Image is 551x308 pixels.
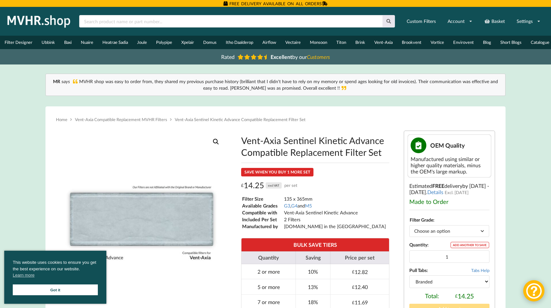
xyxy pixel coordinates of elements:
a: Blog [478,36,496,49]
a: M5 [305,203,312,208]
b: FREE [432,183,444,189]
span: Tabs Help [471,268,489,273]
i: Customers [307,54,330,60]
a: Details [427,189,443,195]
a: View full-screen image gallery [210,136,222,148]
span: £ [352,269,355,274]
div: excl VAT [266,182,282,189]
a: Brookvent [397,36,426,49]
div: ADD ANOTHER TO SAVE [451,242,489,248]
b: MR [53,79,60,84]
th: Quantity [241,251,295,264]
div: cookieconsent [4,251,106,304]
td: Available Grades [242,203,283,209]
td: Compatible with [242,209,283,216]
a: Itho Daalderop [221,36,258,49]
a: G3 [284,203,290,208]
a: Heatrae Sadia [98,36,133,49]
a: Short Blogs [496,36,526,49]
span: Rated [221,54,235,60]
i: says [62,79,70,84]
td: [DOMAIN_NAME] in the [GEOGRAPHIC_DATA] [284,223,386,229]
a: Rated Excellentby ourCustomers [217,51,334,62]
span: This website uses cookies to ensure you get the best experience on our website. [13,259,98,280]
td: , and [284,203,386,209]
td: Vent-Axia Sentinel Kinetic Advance [284,209,386,216]
div: Made to Order [409,198,489,205]
div: 12.40 [352,284,368,290]
a: Vortice [426,36,449,49]
span: per set [284,180,297,190]
a: Custom Filters [402,15,440,27]
input: Product quantity [409,250,489,263]
td: Filter Size [242,196,283,202]
a: Joule [133,36,151,49]
th: Saving [295,251,330,264]
a: Domus [199,36,221,49]
b: Pull Tabs: [409,267,428,273]
img: mvhr.shop.png [5,13,73,29]
td: 5 or more [241,279,295,294]
span: Vent-Axia Sentinel Kinetic Advance Compatible Replacement Filter Set [175,117,306,122]
div: Manufactured using similar or higher quality materials, minus the OEM's large markup. [411,156,488,174]
th: BULK SAVE TIERS [241,238,389,251]
b: Excellent [271,54,292,60]
label: Filter Grade [410,217,433,223]
a: Vent-Axia Compatible Replacement MVHR Filters [75,117,167,122]
a: Airflow [258,36,281,49]
span: Total: [425,292,439,300]
span: OEM Quality [430,142,465,149]
a: Titon [332,36,351,49]
a: Account [443,15,477,27]
a: Settings [512,15,545,27]
div: SAVE WHEN YOU BUY 1 MORE SET [241,168,313,176]
span: £ [352,300,355,305]
th: Price per set [330,251,389,264]
td: Included Per Set [242,216,283,223]
span: £ [455,293,458,299]
div: 14.25 [455,292,474,300]
div: 11.69 [352,299,368,305]
a: G4 [291,203,297,208]
td: Manufactured by [242,223,283,229]
h1: Vent-Axia Sentinel Kinetic Advance Compatible Replacement Filter Set [241,135,389,158]
a: Xpelair [177,36,199,49]
span: by [DATE] - [DATE] [409,183,489,195]
span: Excl. [DATE] [445,190,469,195]
a: Monsoon [305,36,332,49]
a: Ubbink [37,36,60,49]
span: by our [271,54,330,60]
div: 12.82 [352,269,368,275]
td: 10% [295,264,330,279]
a: Got it cookie [13,284,98,295]
span: £ [241,180,244,190]
a: cookies - Learn more [13,272,34,279]
td: 13% [295,279,330,294]
a: Basket [480,15,509,27]
a: Baxi [60,36,76,49]
a: Nuaire [76,36,98,49]
a: Vectaire [281,36,305,49]
a: Brink [351,36,370,49]
input: Search product name or part number... [79,15,382,27]
a: Envirovent [449,36,478,49]
a: Home [56,117,67,122]
a: Polypipe [151,36,177,49]
td: 2 Filters [284,216,386,223]
td: 135 x 365mm [284,196,386,202]
span: £ [352,284,355,290]
div: 14.25 [241,180,297,190]
td: 2 or more [241,264,295,279]
a: Vent-Axia [370,36,397,49]
div: MVHR shop was easy to order from, they shared my previous purchase history (brilliant that I didn... [52,78,499,91]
